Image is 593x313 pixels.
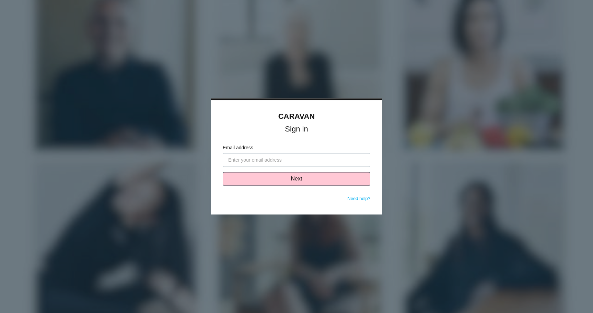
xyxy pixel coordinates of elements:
[223,153,370,167] input: Enter your email address
[223,145,370,152] label: Email address
[223,172,370,186] button: Next
[348,196,371,201] a: Need help?
[223,126,370,133] h1: Sign in
[278,112,315,121] a: CARAVAN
